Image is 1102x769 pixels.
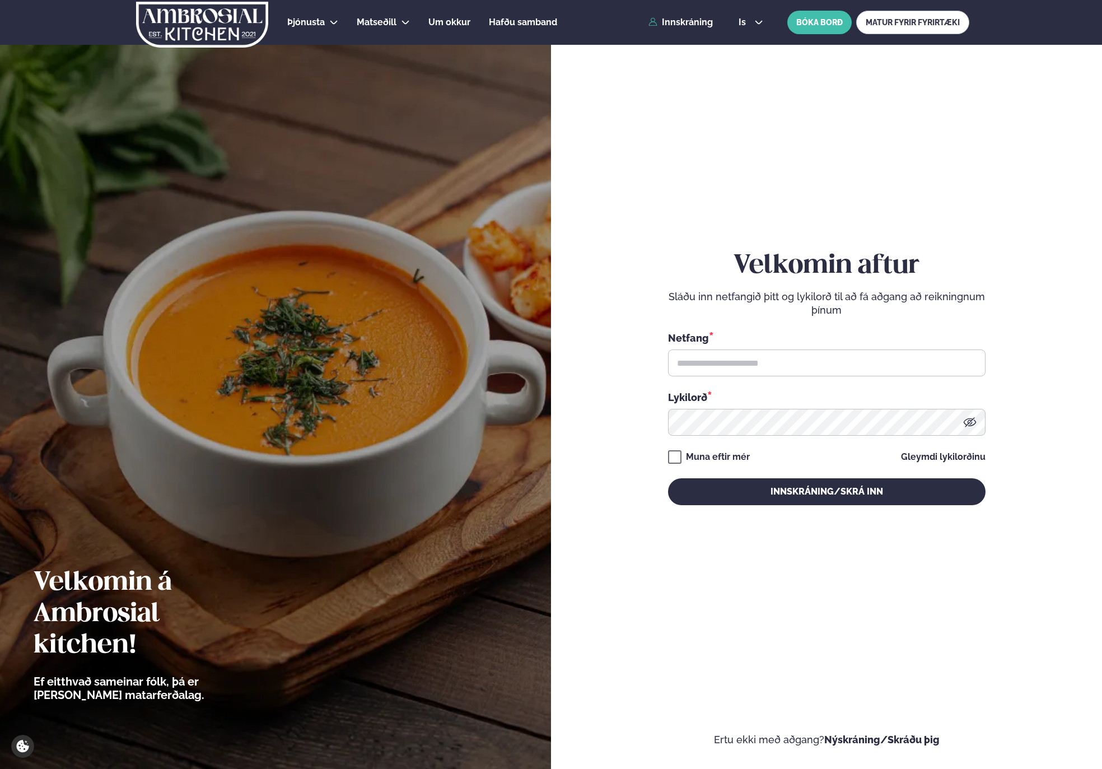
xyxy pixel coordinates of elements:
[730,18,772,27] button: is
[585,733,1068,747] p: Ertu ekki með aðgang?
[668,390,986,404] div: Lykilorð
[648,17,713,27] a: Innskráning
[787,11,852,34] button: BÓKA BORÐ
[287,16,325,29] a: Þjónusta
[489,16,557,29] a: Hafðu samband
[824,734,940,745] a: Nýskráning/Skráðu þig
[34,567,266,661] h2: Velkomin á Ambrosial kitchen!
[901,453,986,462] a: Gleymdi lykilorðinu
[489,17,557,27] span: Hafðu samband
[668,290,986,317] p: Sláðu inn netfangið þitt og lykilorð til að fá aðgang að reikningnum þínum
[11,735,34,758] a: Cookie settings
[856,11,969,34] a: MATUR FYRIR FYRIRTÆKI
[34,675,266,702] p: Ef eitthvað sameinar fólk, þá er [PERSON_NAME] matarferðalag.
[668,250,986,282] h2: Velkomin aftur
[668,330,986,345] div: Netfang
[357,16,396,29] a: Matseðill
[357,17,396,27] span: Matseðill
[739,18,749,27] span: is
[668,478,986,505] button: Innskráning/Skrá inn
[428,17,470,27] span: Um okkur
[287,17,325,27] span: Þjónusta
[428,16,470,29] a: Um okkur
[136,2,269,48] img: logo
